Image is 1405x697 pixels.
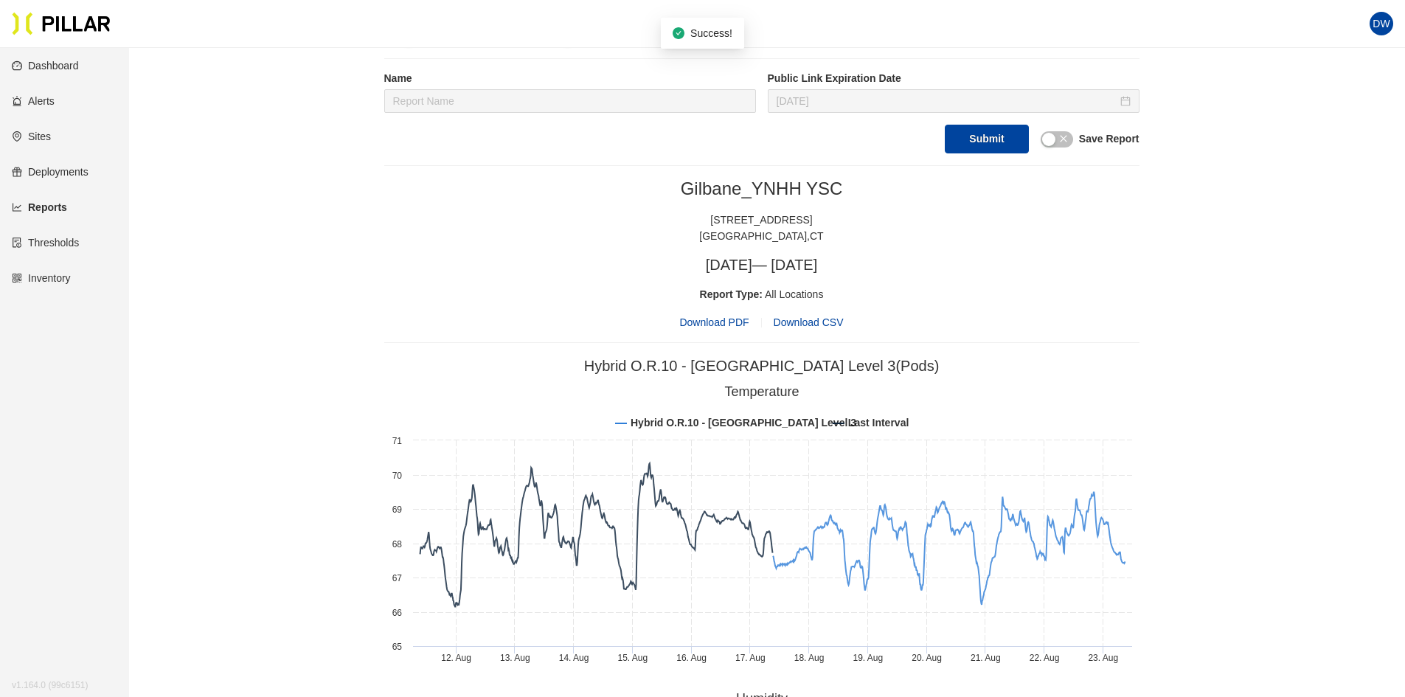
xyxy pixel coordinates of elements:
[970,653,1000,663] tspan: 21. Aug
[12,12,111,35] img: Pillar Technologies
[676,653,707,663] tspan: 16. Aug
[392,539,402,549] text: 68
[499,653,530,663] tspan: 13. Aug
[1059,134,1068,143] span: close
[1373,12,1390,35] span: DW
[12,131,51,142] a: environmentSites
[631,417,856,429] tspan: Hybrid O.R.10 - [GEOGRAPHIC_DATA] Level 3
[1079,131,1139,147] label: Save Report
[1029,653,1059,663] tspan: 22. Aug
[945,125,1028,153] button: Submit
[392,504,402,515] text: 69
[777,93,1117,109] input: Sep 8, 2025
[794,653,824,663] tspan: 18. Aug
[1088,653,1118,663] tspan: 23. Aug
[774,316,844,328] span: Download CSV
[912,653,942,663] tspan: 20. Aug
[384,286,1139,302] div: All Locations
[12,60,79,72] a: dashboardDashboard
[558,653,589,663] tspan: 14. Aug
[12,201,67,213] a: line-chartReports
[392,471,402,481] text: 70
[392,573,402,583] text: 67
[12,166,89,178] a: giftDeployments
[12,95,55,107] a: alertAlerts
[384,212,1139,228] div: [STREET_ADDRESS]
[384,228,1139,244] div: [GEOGRAPHIC_DATA] , CT
[673,27,684,39] span: check-circle
[384,178,1139,200] h2: Gilbane_YNHH YSC
[392,436,402,446] text: 71
[392,608,402,618] text: 66
[392,642,402,652] text: 65
[584,355,940,378] div: Hybrid O.R.10 - [GEOGRAPHIC_DATA] Level 3 (Pods)
[847,417,908,429] tspan: Last Interval
[690,27,732,39] span: Success!
[853,653,883,663] tspan: 19. Aug
[679,314,749,330] span: Download PDF
[735,653,765,663] tspan: 17. Aug
[384,256,1139,274] h3: [DATE] — [DATE]
[617,653,648,663] tspan: 15. Aug
[441,653,471,663] tspan: 12. Aug
[384,71,756,86] label: Name
[384,89,756,113] input: Report Name
[700,288,763,300] span: Report Type:
[12,237,79,249] a: exceptionThresholds
[768,71,1139,86] label: Public Link Expiration Date
[724,384,799,399] tspan: Temperature
[12,272,71,284] a: qrcodeInventory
